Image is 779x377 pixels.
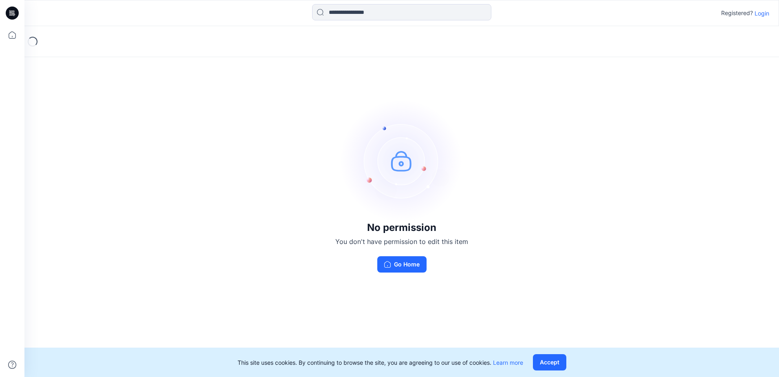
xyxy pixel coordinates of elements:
img: no-perm.svg [341,100,463,222]
p: Login [755,9,769,18]
p: You don't have permission to edit this item [335,237,468,246]
button: Go Home [377,256,427,273]
h3: No permission [335,222,468,233]
p: This site uses cookies. By continuing to browse the site, you are agreeing to our use of cookies. [238,358,523,367]
p: Registered? [721,8,753,18]
a: Learn more [493,359,523,366]
button: Accept [533,354,566,370]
